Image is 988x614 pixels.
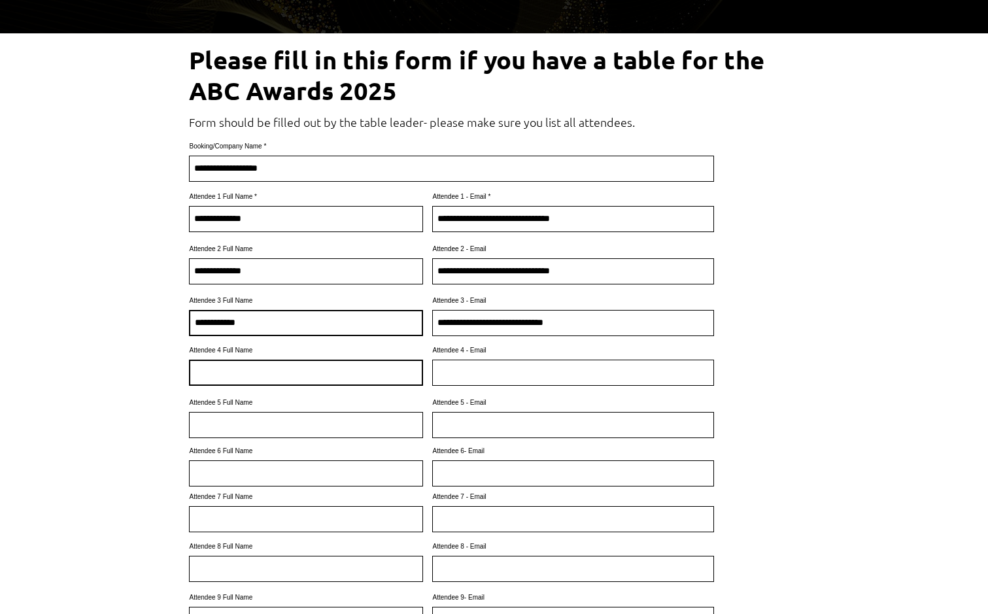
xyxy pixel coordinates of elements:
[189,347,423,354] label: Attendee 4 Full Name
[432,246,714,252] label: Attendee 2 - Email
[432,194,714,200] label: Attendee 1 - Email
[189,44,764,105] span: Please fill in this form if you have a table for the ABC Awards 2025
[189,400,423,406] label: Attendee 5 Full Name
[432,298,714,304] label: Attendee 3 - Email
[432,543,714,550] label: Attendee 8 - Email
[189,246,423,252] label: Attendee 2 Full Name
[189,143,714,150] label: Booking/Company Name
[189,543,423,550] label: Attendee 8 Full Name
[432,448,714,454] label: Attendee 6- Email
[432,494,714,500] label: Attendee 7 - Email
[432,347,714,354] label: Attendee 4 - Email
[189,114,635,129] span: Form should be filled out by the table leader- please make sure you list all attendees.
[189,448,423,454] label: Attendee 6 Full Name
[432,400,714,406] label: Attendee 5 - Email
[432,594,714,601] label: Attendee 9- Email
[189,494,423,500] label: Attendee 7 Full Name
[189,194,423,200] label: Attendee 1 Full Name
[189,298,423,304] label: Attendee 3 Full Name
[189,594,423,601] label: Attendee 9 Full Name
